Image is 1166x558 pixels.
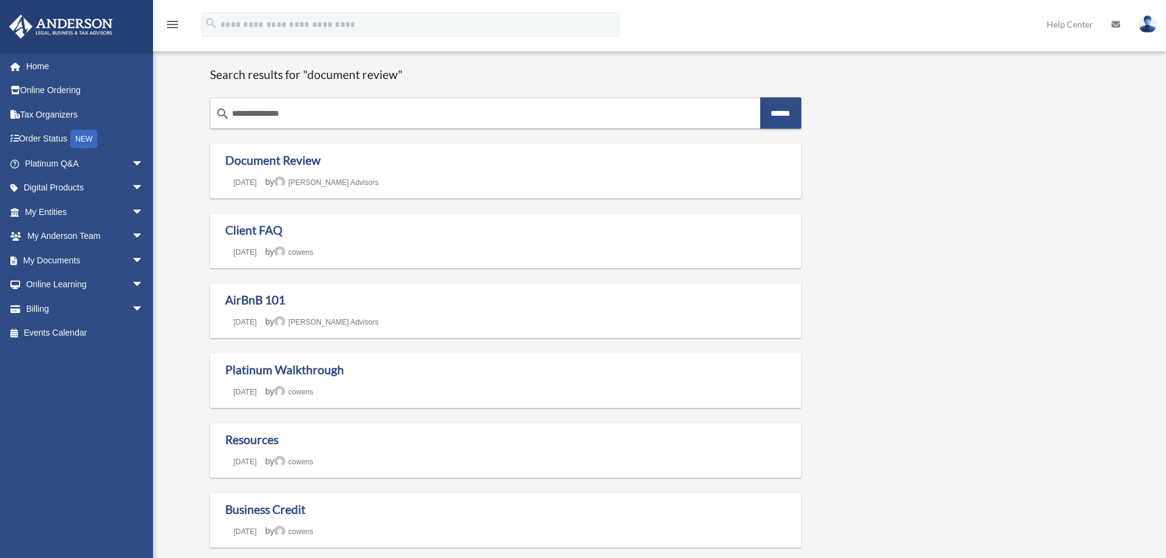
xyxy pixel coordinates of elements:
a: menu [165,21,180,32]
a: AirBnB 101 [225,293,285,307]
a: Resources [225,432,278,447]
span: by [265,456,313,466]
span: by [265,317,378,326]
a: [DATE] [225,178,266,187]
div: NEW [70,130,97,148]
img: User Pic [1138,15,1157,33]
a: Document Review [225,153,321,167]
a: Billingarrow_drop_down [9,296,162,321]
span: arrow_drop_down [132,176,156,201]
a: cowens [274,248,313,257]
span: arrow_drop_down [132,200,156,225]
span: arrow_drop_down [132,296,156,322]
a: [DATE] [225,388,266,396]
a: cowens [274,388,313,396]
a: Online Ordering [9,78,162,103]
span: arrow_drop_down [132,151,156,176]
a: [DATE] [225,248,266,257]
a: Home [9,54,156,78]
i: menu [165,17,180,32]
i: search [204,17,218,30]
span: arrow_drop_down [132,273,156,298]
span: by [265,386,313,396]
a: cowens [274,527,313,536]
a: cowens [274,458,313,466]
a: Platinum Walkthrough [225,363,344,377]
a: Business Credit [225,502,305,516]
a: Online Learningarrow_drop_down [9,273,162,297]
a: [DATE] [225,458,266,466]
a: Client FAQ [225,223,282,237]
a: [PERSON_NAME] Advisors [274,318,378,326]
span: arrow_drop_down [132,224,156,249]
i: search [215,107,230,121]
a: My Documentsarrow_drop_down [9,248,162,273]
a: [PERSON_NAME] Advisors [274,178,378,187]
a: Order StatusNEW [9,127,162,152]
span: by [265,526,313,536]
a: Digital Productsarrow_drop_down [9,176,162,200]
span: by [265,247,313,257]
a: My Entitiesarrow_drop_down [9,200,162,224]
a: Tax Organizers [9,102,162,127]
span: arrow_drop_down [132,248,156,273]
h1: Search results for "document review" [210,67,802,83]
span: by [265,177,378,187]
a: [DATE] [225,527,266,536]
a: Platinum Q&Aarrow_drop_down [9,151,162,176]
img: Anderson Advisors Platinum Portal [6,15,116,39]
a: Events Calendar [9,321,162,345]
a: [DATE] [225,318,266,326]
a: My Anderson Teamarrow_drop_down [9,224,162,249]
